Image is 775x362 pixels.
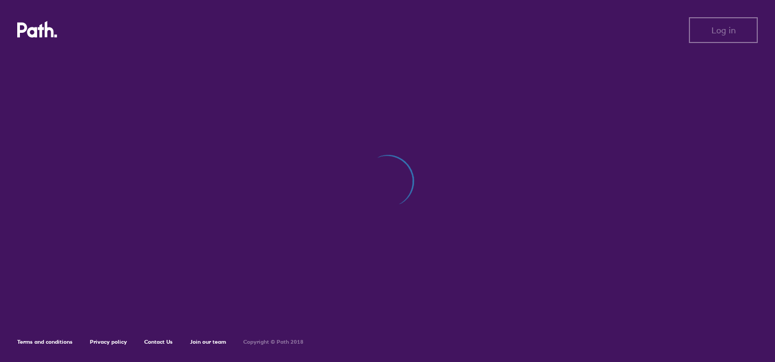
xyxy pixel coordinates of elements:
[17,338,73,345] a: Terms and conditions
[711,25,736,35] span: Log in
[90,338,127,345] a: Privacy policy
[689,17,758,43] button: Log in
[243,339,304,345] h6: Copyright © Path 2018
[190,338,226,345] a: Join our team
[144,338,173,345] a: Contact Us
